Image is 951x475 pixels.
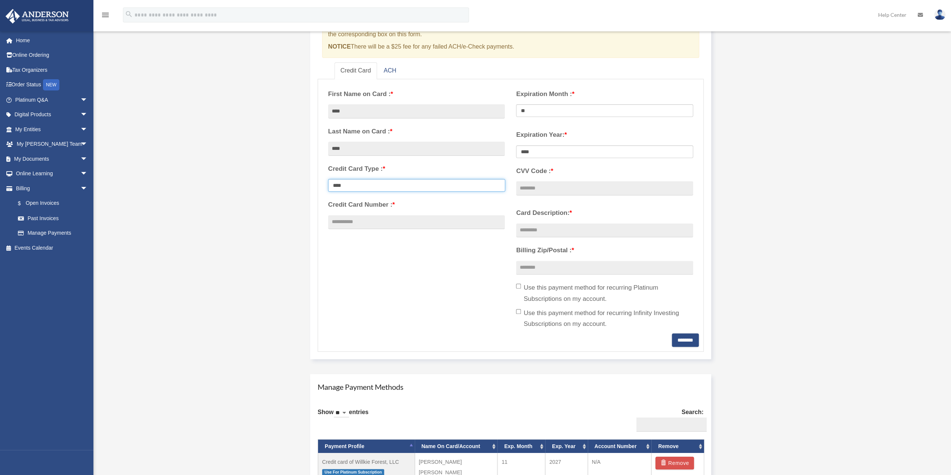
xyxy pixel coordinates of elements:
[22,199,26,208] span: $
[101,13,110,19] a: menu
[655,457,694,469] button: Remove
[43,79,59,90] div: NEW
[5,240,99,255] a: Events Calendar
[80,166,95,182] span: arrow_drop_down
[318,382,704,392] h4: Manage Payment Methods
[497,439,545,453] th: Exp. Month: activate to sort column ascending
[5,166,99,181] a: Online Learningarrow_drop_down
[934,9,945,20] img: User Pic
[80,137,95,152] span: arrow_drop_down
[80,181,95,196] span: arrow_drop_down
[651,439,704,453] th: Remove: activate to sort column ascending
[322,13,699,58] div: if you are updating your Platinum Subscription or Infinity Investing Membership payment method, p...
[5,92,99,107] a: Platinum Q&Aarrow_drop_down
[545,439,587,453] th: Exp. Year: activate to sort column ascending
[334,62,377,79] a: Credit Card
[5,107,99,122] a: Digital Productsarrow_drop_down
[516,284,521,289] input: Use this payment method for recurring Platinum Subscriptions on my account.
[5,33,99,48] a: Home
[328,89,505,100] label: First Name on Card :
[328,163,505,175] label: Credit Card Type :
[101,10,110,19] i: menu
[516,89,693,100] label: Expiration Month :
[5,77,99,93] a: Order StatusNEW
[80,151,95,167] span: arrow_drop_down
[80,92,95,108] span: arrow_drop_down
[80,107,95,123] span: arrow_drop_down
[516,282,693,305] label: Use this payment method for recurring Platinum Subscriptions on my account.
[10,226,95,241] a: Manage Payments
[516,245,693,256] label: Billing Zip/Postal :
[516,309,521,314] input: Use this payment method for recurring Infinity Investing Subscriptions on my account.
[3,9,71,24] img: Anderson Advisors Platinum Portal
[10,196,99,211] a: $Open Invoices
[328,199,505,210] label: Credit Card Number :
[5,181,99,196] a: Billingarrow_drop_down
[334,409,349,417] select: Showentries
[328,43,351,50] strong: NOTICE
[125,10,133,18] i: search
[5,62,99,77] a: Tax Organizers
[5,137,99,152] a: My [PERSON_NAME] Teamarrow_drop_down
[5,122,99,137] a: My Entitiesarrow_drop_down
[5,48,99,63] a: Online Ordering
[636,417,707,432] input: Search:
[516,166,693,177] label: CVV Code :
[328,126,505,137] label: Last Name on Card :
[10,211,99,226] a: Past Invoices
[415,439,498,453] th: Name On Card/Account: activate to sort column ascending
[318,407,368,425] label: Show entries
[318,439,415,453] th: Payment Profile: activate to sort column descending
[378,62,402,79] a: ACH
[588,439,652,453] th: Account Number: activate to sort column ascending
[516,207,693,219] label: Card Description:
[5,151,99,166] a: My Documentsarrow_drop_down
[633,407,704,432] label: Search:
[516,308,693,330] label: Use this payment method for recurring Infinity Investing Subscriptions on my account.
[328,41,686,52] p: There will be a $25 fee for any failed ACH/e-Check payments.
[80,122,95,137] span: arrow_drop_down
[516,129,693,141] label: Expiration Year:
